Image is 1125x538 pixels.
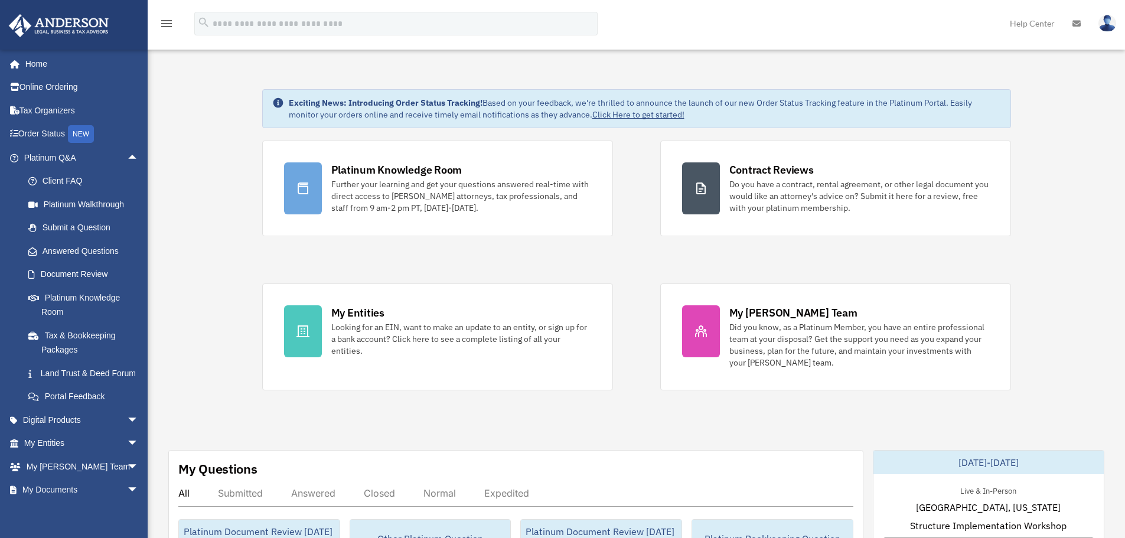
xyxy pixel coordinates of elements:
i: menu [159,17,174,31]
div: [DATE]-[DATE] [873,451,1104,474]
div: My Questions [178,460,257,478]
div: Looking for an EIN, want to make an update to an entity, or sign up for a bank account? Click her... [331,321,591,357]
div: Based on your feedback, we're thrilled to announce the launch of our new Order Status Tracking fe... [289,97,1001,120]
a: Document Review [17,263,156,286]
span: arrow_drop_down [127,432,151,456]
a: Submit a Question [17,216,156,240]
div: Further your learning and get your questions answered real-time with direct access to [PERSON_NAM... [331,178,591,214]
img: Anderson Advisors Platinum Portal [5,14,112,37]
a: menu [159,21,174,31]
span: arrow_drop_down [127,455,151,479]
a: Digital Productsarrow_drop_down [8,408,156,432]
div: Answered [291,487,335,499]
a: Tax Organizers [8,99,156,122]
a: Order StatusNEW [8,122,156,146]
div: Contract Reviews [729,162,814,177]
strong: Exciting News: Introducing Order Status Tracking! [289,97,482,108]
div: Live & In-Person [951,484,1026,496]
a: Platinum Knowledge Room [17,286,156,324]
div: Expedited [484,487,529,499]
img: User Pic [1098,15,1116,32]
div: Do you have a contract, rental agreement, or other legal document you would like an attorney's ad... [729,178,989,214]
a: Platinum Walkthrough [17,193,156,216]
div: Did you know, as a Platinum Member, you have an entire professional team at your disposal? Get th... [729,321,989,369]
a: Tax & Bookkeeping Packages [17,324,156,361]
span: [GEOGRAPHIC_DATA], [US_STATE] [916,500,1061,514]
a: Platinum Knowledge Room Further your learning and get your questions answered real-time with dire... [262,141,613,236]
span: arrow_drop_down [127,408,151,432]
a: My [PERSON_NAME] Team Did you know, as a Platinum Member, you have an entire professional team at... [660,283,1011,390]
a: My [PERSON_NAME] Teamarrow_drop_down [8,455,156,478]
a: Client FAQ [17,169,156,193]
a: Answered Questions [17,239,156,263]
div: Platinum Knowledge Room [331,162,462,177]
i: search [197,16,210,29]
div: Closed [364,487,395,499]
div: My [PERSON_NAME] Team [729,305,857,320]
a: Land Trust & Deed Forum [17,361,156,385]
span: arrow_drop_up [127,146,151,170]
span: Structure Implementation Workshop [910,519,1067,533]
div: NEW [68,125,94,143]
div: Normal [423,487,456,499]
div: All [178,487,190,499]
a: My Entitiesarrow_drop_down [8,432,156,455]
a: Platinum Q&Aarrow_drop_up [8,146,156,169]
a: Online Ordering [8,76,156,99]
div: Submitted [218,487,263,499]
a: Portal Feedback [17,385,156,409]
span: arrow_drop_down [127,478,151,503]
a: My Documentsarrow_drop_down [8,478,156,502]
a: Click Here to get started! [592,109,684,120]
a: Contract Reviews Do you have a contract, rental agreement, or other legal document you would like... [660,141,1011,236]
a: My Entities Looking for an EIN, want to make an update to an entity, or sign up for a bank accoun... [262,283,613,390]
div: My Entities [331,305,384,320]
a: Home [8,52,151,76]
